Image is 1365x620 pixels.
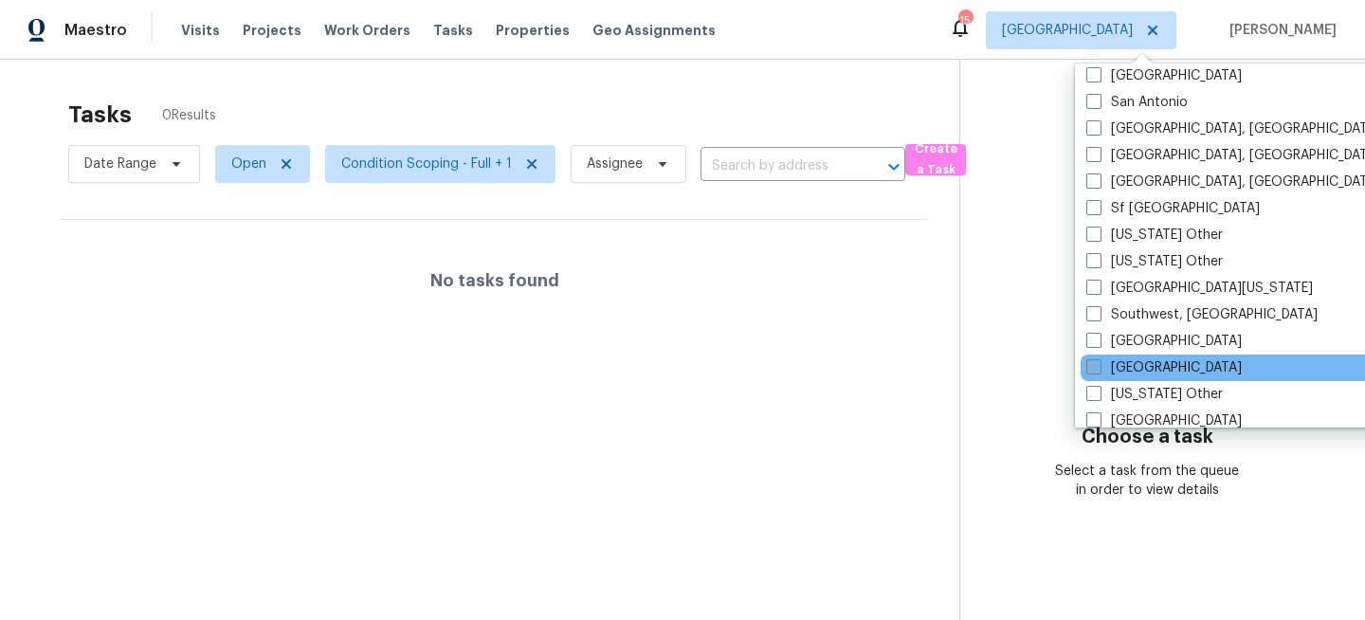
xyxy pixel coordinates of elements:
[1086,252,1223,271] label: [US_STATE] Other
[1086,411,1242,430] label: [GEOGRAPHIC_DATA]
[1086,385,1223,404] label: [US_STATE] Other
[324,21,410,40] span: Work Orders
[587,155,643,173] span: Assignee
[1054,462,1242,500] div: Select a task from the queue in order to view details
[1002,21,1133,40] span: [GEOGRAPHIC_DATA]
[1086,358,1242,377] label: [GEOGRAPHIC_DATA]
[1082,428,1213,447] h3: Choose a task
[181,21,220,40] span: Visits
[162,106,216,125] span: 0 Results
[1086,305,1318,324] label: Southwest, [GEOGRAPHIC_DATA]
[84,155,156,173] span: Date Range
[1086,279,1313,298] label: [GEOGRAPHIC_DATA][US_STATE]
[915,138,956,182] span: Create a Task
[1086,199,1260,218] label: Sf [GEOGRAPHIC_DATA]
[496,21,570,40] span: Properties
[592,21,716,40] span: Geo Assignments
[1086,332,1242,351] label: [GEOGRAPHIC_DATA]
[430,271,559,290] h4: No tasks found
[68,105,132,124] h2: Tasks
[1086,66,1242,85] label: [GEOGRAPHIC_DATA]
[64,21,127,40] span: Maestro
[905,144,966,175] button: Create a Task
[1222,21,1337,40] span: [PERSON_NAME]
[958,11,972,30] div: 15
[1086,226,1223,245] label: [US_STATE] Other
[701,152,852,181] input: Search by address
[433,24,473,37] span: Tasks
[243,21,301,40] span: Projects
[881,154,907,180] button: Open
[231,155,266,173] span: Open
[1086,93,1188,112] label: San Antonio
[341,155,512,173] span: Condition Scoping - Full + 1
